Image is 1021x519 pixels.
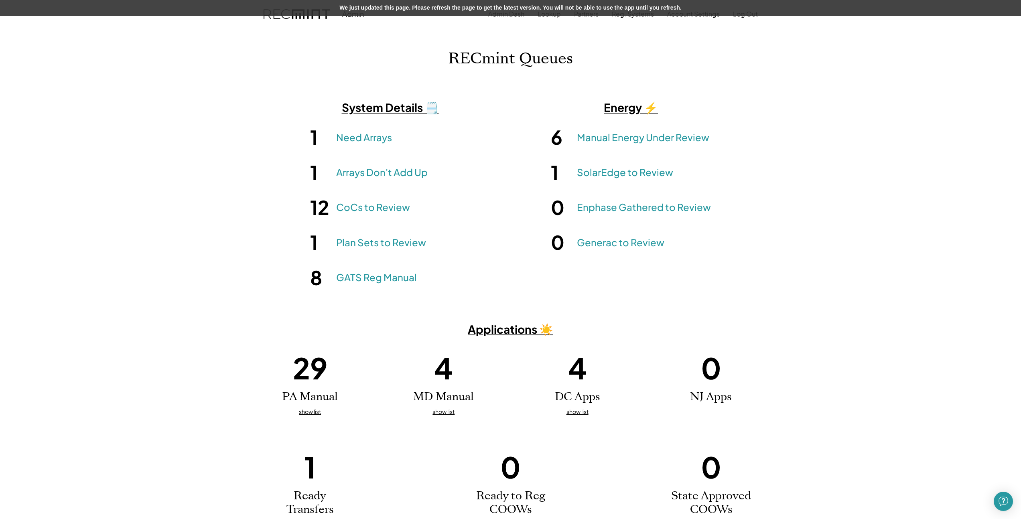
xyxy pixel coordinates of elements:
[336,271,417,284] a: GATS Reg Manual
[310,125,332,150] h1: 1
[551,125,573,150] h1: 6
[448,49,573,68] h1: RECmint Queues
[270,489,350,517] h2: Ready Transfers
[290,100,491,115] h3: System Details 🗒️
[555,390,600,404] h2: DC Apps
[432,408,455,415] u: show list
[336,166,428,179] a: Arrays Don't Add Up
[701,349,721,387] h1: 0
[282,390,338,404] h2: PA Manual
[577,166,673,179] a: SolarEdge to Review
[304,448,316,486] h1: 1
[310,195,332,220] h1: 12
[434,349,453,387] h1: 4
[566,408,589,415] u: show list
[577,131,709,144] a: Manual Energy Under Review
[336,201,410,214] a: CoCs to Review
[690,390,732,404] h2: NJ Apps
[551,160,573,185] h1: 1
[994,492,1013,511] div: Open Intercom Messenger
[500,448,521,486] h1: 0
[299,408,321,415] u: show list
[551,195,573,220] h1: 0
[671,489,751,517] h2: State Approved COOWs
[310,265,332,290] h1: 8
[336,131,392,144] a: Need Arrays
[531,100,731,115] h3: Energy ⚡
[310,160,332,185] h1: 1
[336,236,426,249] a: Plan Sets to Review
[701,448,721,486] h1: 0
[413,390,474,404] h2: MD Manual
[471,489,551,517] h2: Ready to Reg COOWs
[293,349,327,387] h1: 29
[577,201,711,214] a: Enphase Gathered to Review
[551,230,573,255] h1: 0
[568,349,587,387] h1: 4
[577,236,664,249] a: Generac to Review
[310,230,332,255] h1: 1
